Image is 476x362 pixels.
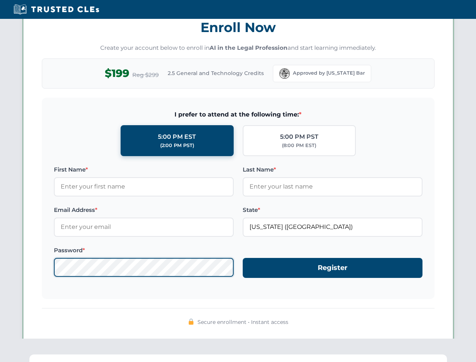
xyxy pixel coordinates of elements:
[282,142,316,149] div: (8:00 PM EST)
[54,246,234,255] label: Password
[54,110,422,120] span: I prefer to attend at the following time:
[105,65,129,82] span: $199
[168,69,264,77] span: 2.5 General and Technology Credits
[54,177,234,196] input: Enter your first name
[243,165,422,174] label: Last Name
[158,132,196,142] div: 5:00 PM EST
[42,15,435,39] h3: Enroll Now
[11,4,101,15] img: Trusted CLEs
[54,206,234,215] label: Email Address
[188,319,194,325] img: 🔒
[243,206,422,215] label: State
[54,165,234,174] label: First Name
[42,44,435,52] p: Create your account below to enroll in and start learning immediately.
[243,177,422,196] input: Enter your last name
[280,132,318,142] div: 5:00 PM PST
[293,69,365,77] span: Approved by [US_STATE] Bar
[160,142,194,149] div: (2:00 PM PST)
[54,218,234,236] input: Enter your email
[132,71,159,80] span: Reg $299
[210,44,288,51] strong: AI in the Legal Profession
[279,68,290,79] img: Florida Bar
[243,218,422,236] input: Florida (FL)
[243,258,422,278] button: Register
[197,318,288,326] span: Secure enrollment • Instant access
